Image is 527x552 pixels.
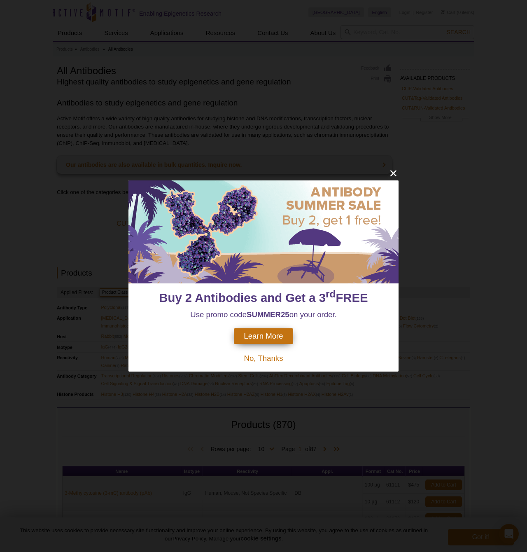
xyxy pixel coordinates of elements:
[247,310,289,319] strong: SUMMER25
[326,288,336,299] sup: rd
[190,310,337,319] span: Use promo code on your order.
[244,354,283,363] span: No, Thanks
[388,168,399,178] button: close
[244,332,283,341] span: Learn More
[159,291,368,304] span: Buy 2 Antibodies and Get a 3 FREE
